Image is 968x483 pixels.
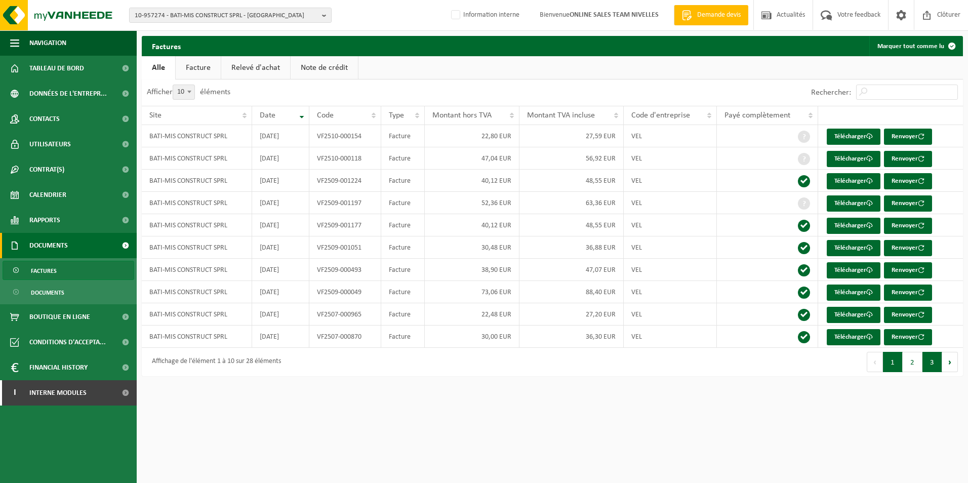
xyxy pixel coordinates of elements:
a: Télécharger [827,129,880,145]
a: Télécharger [827,173,880,189]
td: VF2510-000118 [309,147,381,170]
td: [DATE] [252,192,309,214]
td: VEL [624,259,717,281]
div: Affichage de l'élément 1 à 10 sur 28 éléments [147,353,281,371]
td: 40,12 EUR [425,170,519,192]
span: Conditions d'accepta... [29,330,106,355]
span: Contrat(s) [29,157,64,182]
td: BATI-MIS CONSTRUCT SPRL [142,303,252,326]
span: 10 [173,85,194,99]
td: [DATE] [252,214,309,236]
span: Calendrier [29,182,66,208]
span: Tableau de bord [29,56,84,81]
label: Afficher éléments [147,88,230,96]
td: BATI-MIS CONSTRUCT SPRL [142,281,252,303]
td: BATI-MIS CONSTRUCT SPRL [142,170,252,192]
span: Documents [31,283,64,302]
td: VF2509-001177 [309,214,381,236]
span: Payé complètement [724,111,790,119]
td: Facture [381,170,425,192]
a: Alle [142,56,175,79]
td: 22,80 EUR [425,125,519,147]
span: Données de l'entrepr... [29,81,107,106]
label: Information interne [449,8,519,23]
td: [DATE] [252,125,309,147]
td: BATI-MIS CONSTRUCT SPRL [142,259,252,281]
td: 73,06 EUR [425,281,519,303]
td: Facture [381,259,425,281]
td: VEL [624,326,717,348]
td: 40,12 EUR [425,214,519,236]
td: 63,36 EUR [519,192,624,214]
td: 38,90 EUR [425,259,519,281]
a: Télécharger [827,262,880,278]
td: VEL [624,281,717,303]
button: Previous [867,352,883,372]
td: VF2509-000049 [309,281,381,303]
span: Date [260,111,275,119]
a: Facture [176,56,221,79]
td: VF2509-001051 [309,236,381,259]
td: 30,00 EUR [425,326,519,348]
td: VEL [624,147,717,170]
td: 88,40 EUR [519,281,624,303]
td: Facture [381,214,425,236]
td: 47,04 EUR [425,147,519,170]
button: 10-957274 - BATI-MIS CONSTRUCT SPRL - [GEOGRAPHIC_DATA] [129,8,332,23]
td: VF2509-000493 [309,259,381,281]
td: Facture [381,236,425,259]
td: VF2507-000965 [309,303,381,326]
td: Facture [381,125,425,147]
span: I [10,380,19,406]
strong: ONLINE SALES TEAM NIVELLES [570,11,659,19]
td: 27,59 EUR [519,125,624,147]
td: Facture [381,147,425,170]
td: VEL [624,303,717,326]
td: 22,48 EUR [425,303,519,326]
span: Type [389,111,404,119]
h2: Factures [142,36,191,56]
td: VEL [624,192,717,214]
td: 48,55 EUR [519,214,624,236]
td: 30,48 EUR [425,236,519,259]
button: Renvoyer [884,195,932,212]
a: Télécharger [827,195,880,212]
button: Renvoyer [884,285,932,301]
button: Marquer tout comme lu [869,36,962,56]
button: Renvoyer [884,151,932,167]
span: Montant TVA incluse [527,111,595,119]
td: [DATE] [252,170,309,192]
td: BATI-MIS CONSTRUCT SPRL [142,192,252,214]
button: 2 [903,352,922,372]
span: Montant hors TVA [432,111,492,119]
button: Next [942,352,958,372]
a: Télécharger [827,218,880,234]
a: Documents [3,283,134,302]
td: 52,36 EUR [425,192,519,214]
button: Renvoyer [884,129,932,145]
a: Télécharger [827,151,880,167]
span: Documents [29,233,68,258]
td: 56,92 EUR [519,147,624,170]
a: Factures [3,261,134,280]
td: VF2509-001224 [309,170,381,192]
span: Code [317,111,334,119]
td: BATI-MIS CONSTRUCT SPRL [142,236,252,259]
button: Renvoyer [884,173,932,189]
span: Rapports [29,208,60,233]
span: Demande devis [695,10,743,20]
td: VF2509-001197 [309,192,381,214]
td: Facture [381,192,425,214]
label: Rechercher: [811,89,851,97]
td: 36,30 EUR [519,326,624,348]
td: Facture [381,303,425,326]
td: Facture [381,326,425,348]
td: 47,07 EUR [519,259,624,281]
td: VF2510-000154 [309,125,381,147]
span: Financial History [29,355,88,380]
span: Interne modules [29,380,87,406]
span: Factures [31,261,57,280]
td: 48,55 EUR [519,170,624,192]
button: Renvoyer [884,329,932,345]
td: BATI-MIS CONSTRUCT SPRL [142,147,252,170]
